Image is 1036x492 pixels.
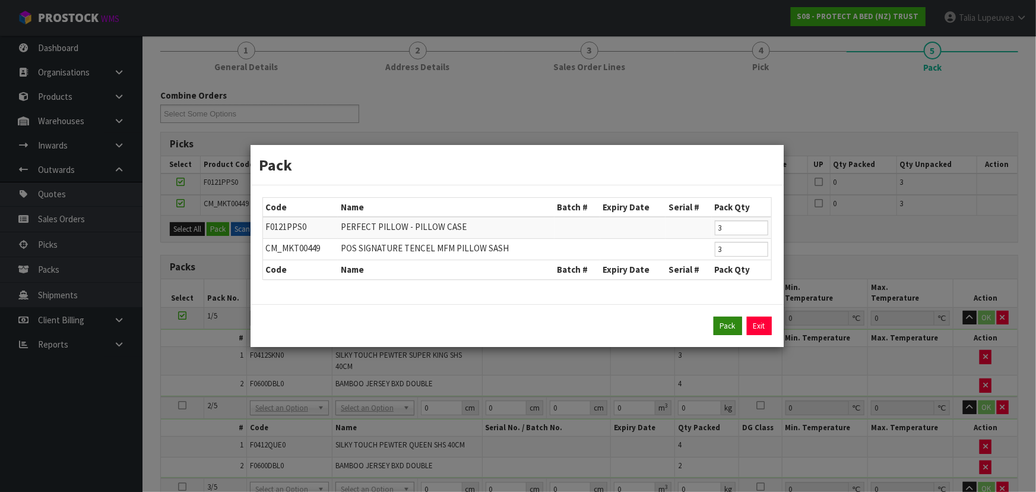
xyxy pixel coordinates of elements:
[338,198,554,217] th: Name
[341,242,509,254] span: POS SIGNATURE TENCEL MFM PILLOW SASH
[666,260,711,279] th: Serial #
[555,260,600,279] th: Batch #
[263,198,338,217] th: Code
[266,221,307,232] span: F0121PPS0
[712,198,771,217] th: Pack Qty
[714,317,742,336] button: Pack
[666,198,711,217] th: Serial #
[266,242,321,254] span: CM_MKT00449
[263,260,338,279] th: Code
[600,198,666,217] th: Expiry Date
[747,317,772,336] a: Exit
[600,260,666,279] th: Expiry Date
[259,154,775,176] h3: Pack
[341,221,467,232] span: PERFECT PILLOW - PILLOW CASE
[555,198,600,217] th: Batch #
[338,260,554,279] th: Name
[712,260,771,279] th: Pack Qty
